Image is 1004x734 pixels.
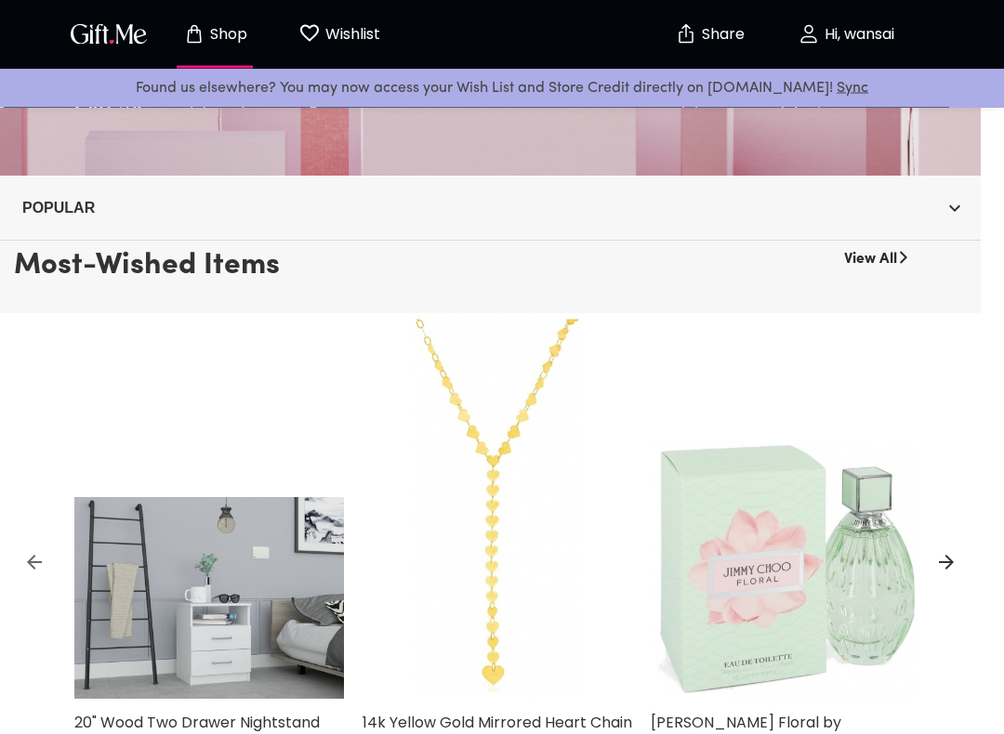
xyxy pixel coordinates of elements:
[820,27,894,43] p: Hi, wansai
[67,20,151,47] img: GiftMe Logo
[205,27,247,43] p: Shop
[363,314,632,700] img: 14k Yellow Gold Mirrored Heart Chain Lariat Necklace
[697,27,745,43] p: Share
[164,5,266,64] button: Store page
[22,197,958,220] span: Popular
[321,22,380,46] p: Wishlist
[15,191,966,226] button: Popular
[15,76,989,100] p: Found us elsewhere? You may now access your Wish List and Store Credit directly on [DOMAIN_NAME]!
[14,242,280,292] h3: Most-Wished Items
[65,23,152,46] button: GiftMe Logo
[288,5,390,64] button: Wishlist page
[675,23,697,46] img: secure
[844,242,897,271] a: View All
[837,81,868,96] a: Sync
[74,314,344,700] img: 20" Wood Two Drawer Nightstand
[677,2,742,67] button: Share
[753,5,939,64] button: Hi, wansai
[651,314,920,700] img: Jimmy Choo Floral by Jimmy Choo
